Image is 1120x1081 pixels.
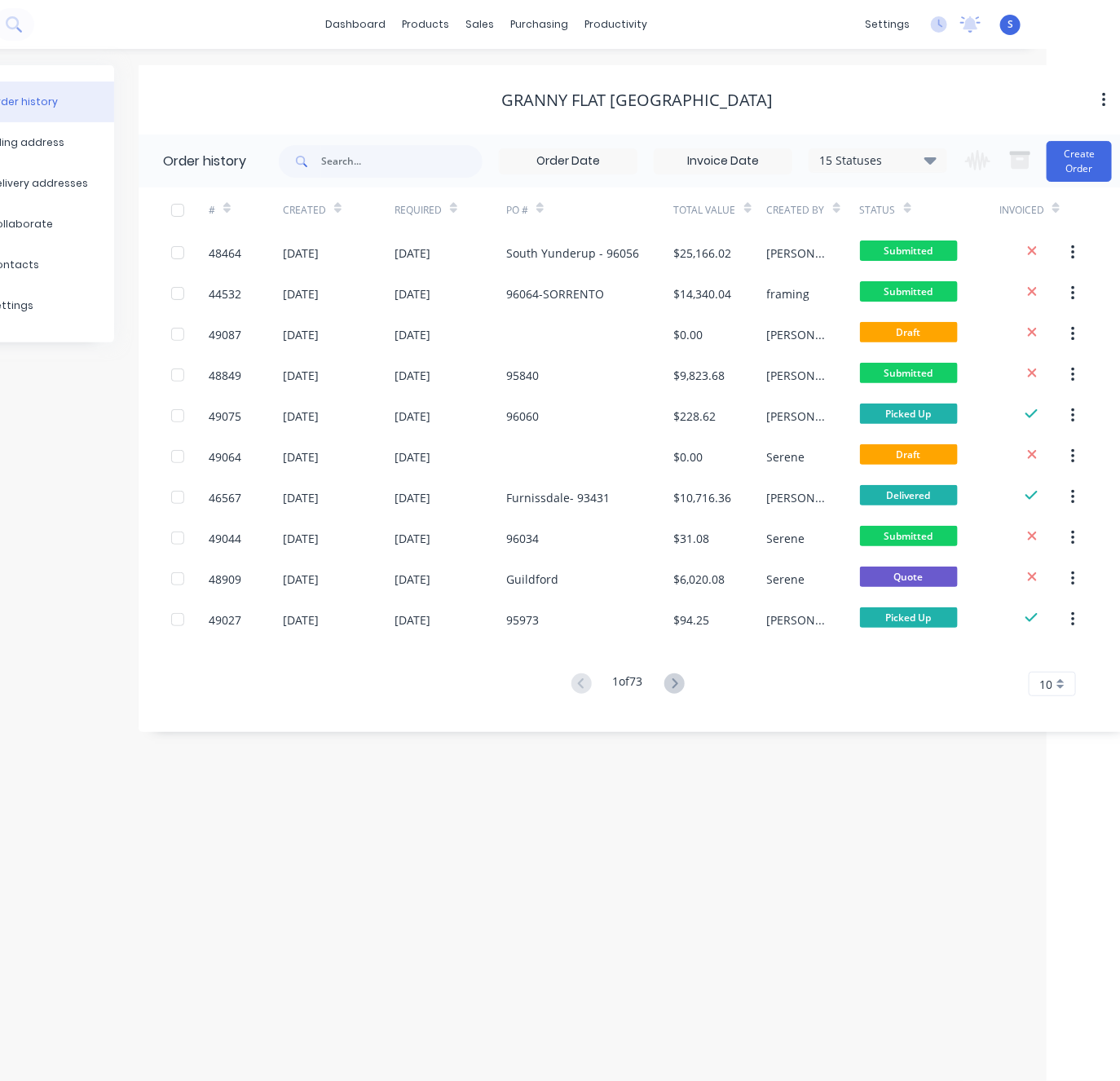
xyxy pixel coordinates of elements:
div: 96064-SORRENTO [506,285,604,302]
input: Search... [321,145,483,178]
div: $10,716.36 [674,489,732,506]
span: Draft [860,444,958,465]
div: 95840 [506,367,539,384]
div: 49027 [209,611,241,629]
div: 95973 [506,611,539,629]
span: Delivered [860,485,958,505]
a: dashboard [318,12,395,37]
div: 49075 [209,408,241,425]
div: 96060 [506,408,539,425]
div: 48909 [209,571,241,588]
div: PO # [506,203,528,218]
div: Created [283,188,395,232]
span: Submitted [860,240,958,261]
div: products [395,12,458,37]
div: $31.08 [674,530,710,547]
div: Total Value [674,203,736,218]
div: 46567 [209,489,241,506]
div: 15 Statuses [809,152,946,170]
div: 48464 [209,245,241,262]
div: 49087 [209,326,241,343]
span: Submitted [860,526,958,546]
div: Granny Flat [GEOGRAPHIC_DATA] [502,90,774,110]
div: [DATE] [283,326,319,343]
div: [DATE] [283,571,319,588]
div: [DATE] [395,367,430,384]
div: Guildford [506,571,558,588]
div: Required [395,203,442,218]
div: $0.00 [674,326,703,343]
span: Quote [860,567,958,587]
div: 48849 [209,367,241,384]
div: $14,340.04 [674,285,732,302]
div: [PERSON_NAME] [767,489,827,506]
div: PO # [506,188,674,232]
div: South Yunderup - 96056 [506,245,639,262]
div: [DATE] [395,285,430,302]
div: sales [458,12,503,37]
div: 96034 [506,530,539,547]
div: Invoiced [999,203,1044,218]
div: Invoiced [999,188,1074,232]
div: [DATE] [283,245,319,262]
input: Order Date [500,149,637,174]
div: [DATE] [283,367,319,384]
div: Furnissdale- 93431 [506,489,610,506]
span: Submitted [860,363,958,383]
div: Serene [767,530,805,547]
div: Created By [767,188,860,232]
div: 44532 [209,285,241,302]
div: [PERSON_NAME] [767,367,827,384]
div: [DATE] [395,448,430,465]
div: Required [395,188,506,232]
div: $9,823.68 [674,367,725,384]
div: $25,166.02 [674,245,732,262]
div: $94.25 [674,611,710,629]
div: Created [283,203,326,218]
div: 49044 [209,530,241,547]
div: [DATE] [395,245,430,262]
div: $228.62 [674,408,717,425]
div: settings [857,12,918,37]
div: [DATE] [283,530,319,547]
input: Invoice Date [655,149,791,174]
span: Draft [860,322,958,342]
div: [DATE] [395,408,430,425]
button: Create Order [1047,141,1112,182]
div: [DATE] [283,408,319,425]
div: Created By [767,203,825,218]
div: Serene [767,571,805,588]
div: [PERSON_NAME] [767,611,827,629]
div: Serene [767,448,805,465]
div: [DATE] [395,326,430,343]
div: [PERSON_NAME] [767,326,827,343]
div: [DATE] [395,611,430,629]
div: framing [767,285,810,302]
span: Picked Up [860,607,958,628]
span: 10 [1039,676,1052,693]
div: # [209,203,215,218]
div: [PERSON_NAME] [767,408,827,425]
div: [DATE] [283,448,319,465]
span: S [1008,17,1013,32]
div: [DATE] [283,489,319,506]
div: 1 of 73 [613,673,643,696]
div: [DATE] [283,285,319,302]
div: # [209,188,283,232]
div: purchasing [503,12,577,37]
div: Total Value [674,188,767,232]
div: Order history [163,152,246,171]
span: Picked Up [860,404,958,424]
div: [DATE] [395,530,430,547]
div: $0.00 [674,448,703,465]
div: [DATE] [283,611,319,629]
div: Status [860,203,896,218]
div: productivity [577,12,656,37]
div: [PERSON_NAME] [767,245,827,262]
span: Submitted [860,281,958,302]
div: [DATE] [395,489,430,506]
div: $6,020.08 [674,571,725,588]
div: 49064 [209,448,241,465]
div: Status [860,188,999,232]
div: [DATE] [395,571,430,588]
